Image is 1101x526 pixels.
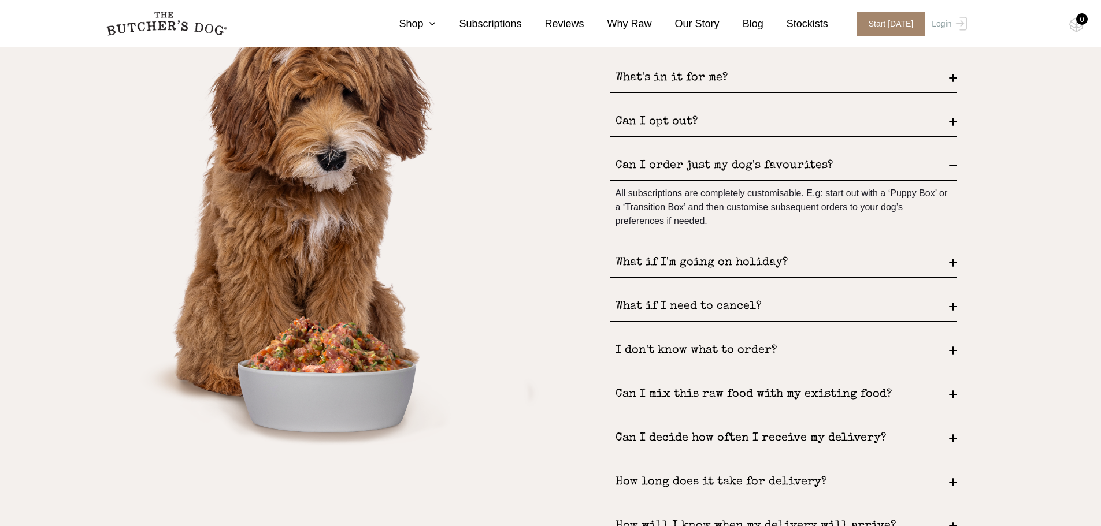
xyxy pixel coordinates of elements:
[763,16,828,32] a: Stockists
[610,248,957,278] div: What if I'm going on holiday?
[376,16,436,32] a: Shop
[625,202,684,212] a: Transition Box
[1076,13,1088,25] div: 0
[846,12,929,36] a: Start [DATE]
[610,336,957,365] div: I don't know what to order?
[610,380,957,409] div: Can I mix this raw food with my existing food?
[929,12,966,36] a: Login
[610,107,957,137] div: Can I opt out?
[610,151,957,181] div: Can I order just my dog's favourites?
[522,16,584,32] a: Reviews
[610,292,957,322] div: What if I need to cancel?
[584,16,652,32] a: Why Raw
[1069,17,1084,32] img: TBD_Cart-Empty.png
[610,64,957,93] div: What's in it for me?
[610,468,957,497] div: How long does it take for delivery?
[720,16,763,32] a: Blog
[652,16,720,32] a: Our Story
[436,16,521,32] a: Subscriptions
[610,424,957,453] div: Can I decide how often I receive my delivery?
[890,188,935,198] a: Puppy Box
[610,181,957,234] div: All subscriptions are completely customisable. E.g: start out with a ‘ ’ or a ‘ ’ and then custom...
[857,12,925,36] span: Start [DATE]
